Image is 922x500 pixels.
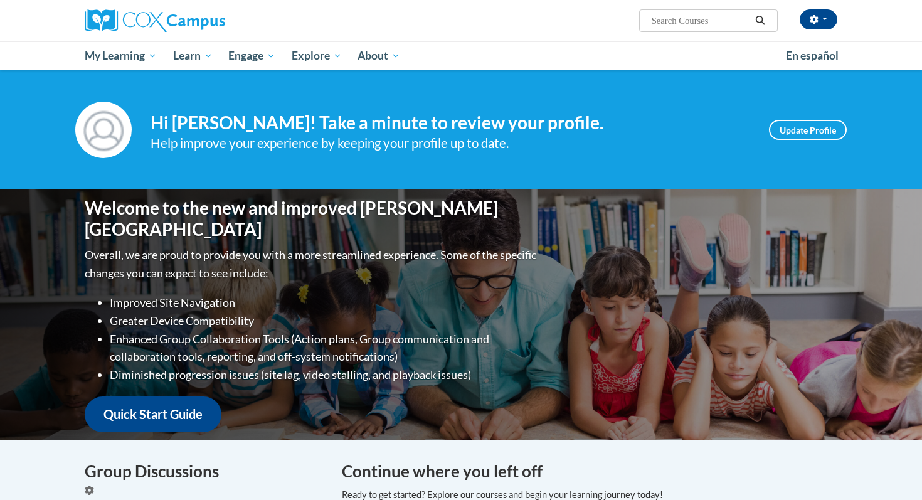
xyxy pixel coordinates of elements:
[151,133,750,154] div: Help improve your experience by keeping your profile up to date.
[342,459,837,484] h4: Continue where you left off
[85,396,221,432] a: Quick Start Guide
[751,13,770,28] button: Search
[85,459,323,484] h4: Group Discussions
[769,120,847,140] a: Update Profile
[110,294,539,312] li: Improved Site Navigation
[350,41,409,70] a: About
[110,366,539,384] li: Diminished progression issues (site lag, video stalling, and playback issues)
[77,41,165,70] a: My Learning
[786,49,839,62] span: En español
[173,48,213,63] span: Learn
[650,13,751,28] input: Search Courses
[228,48,275,63] span: Engage
[110,312,539,330] li: Greater Device Compatibility
[110,330,539,366] li: Enhanced Group Collaboration Tools (Action plans, Group communication and collaboration tools, re...
[85,9,225,32] img: Cox Campus
[85,198,539,240] h1: Welcome to the new and improved [PERSON_NAME][GEOGRAPHIC_DATA]
[85,48,157,63] span: My Learning
[283,41,350,70] a: Explore
[66,41,856,70] div: Main menu
[292,48,342,63] span: Explore
[151,112,750,134] h4: Hi [PERSON_NAME]! Take a minute to review your profile.
[165,41,221,70] a: Learn
[220,41,283,70] a: Engage
[778,43,847,69] a: En español
[75,102,132,158] img: Profile Image
[85,246,539,282] p: Overall, we are proud to provide you with a more streamlined experience. Some of the specific cha...
[800,9,837,29] button: Account Settings
[85,9,323,32] a: Cox Campus
[358,48,400,63] span: About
